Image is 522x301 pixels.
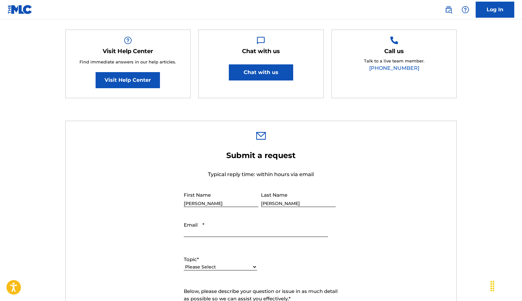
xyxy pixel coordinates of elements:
button: Chat with us [229,64,293,80]
img: Help Box Image [124,36,132,44]
span: Topic [184,256,197,262]
iframe: Chat Widget [378,42,522,301]
img: Help Box Image [257,36,265,44]
span: Typical reply time: within hours via email [208,171,314,177]
a: Log In [476,2,514,18]
img: search [445,6,452,14]
a: Visit Help Center [96,72,160,88]
img: Help Box Image [390,36,398,44]
span: Find immediate answers in our help articles. [79,59,176,64]
h2: Submit a request [184,151,338,160]
img: MLC Logo [8,5,33,14]
a: Public Search [442,3,455,16]
img: 0ff00501b51b535a1dc6.svg [256,132,266,140]
div: Drag [487,277,498,296]
img: help [461,6,469,14]
p: Talk to a live team member. [364,58,424,64]
h5: Chat with us [242,48,280,55]
h5: Visit Help Center [103,48,153,55]
a: [PHONE_NUMBER] [369,65,419,71]
div: Help [459,3,472,16]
